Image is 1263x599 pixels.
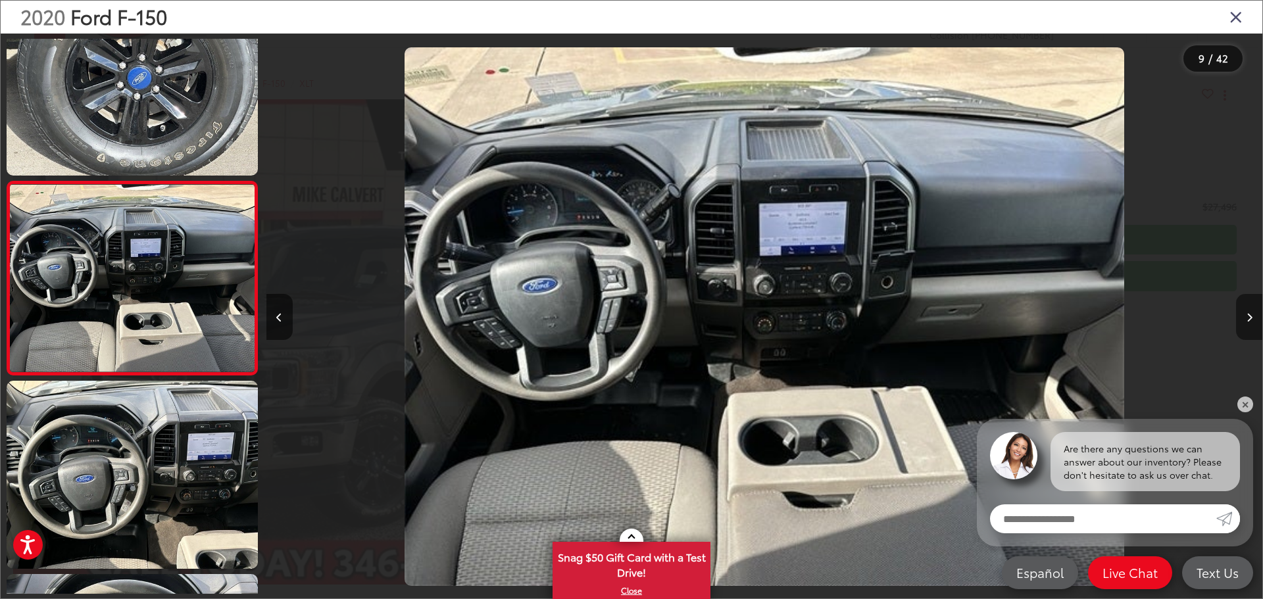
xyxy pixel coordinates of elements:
[1199,51,1204,65] span: 9
[554,543,709,583] span: Snag $50 Gift Card with a Test Drive!
[990,432,1037,479] img: Agent profile photo
[990,504,1216,533] input: Enter your message
[1002,556,1078,589] a: Español
[1216,504,1240,533] a: Submit
[1088,556,1172,589] a: Live Chat
[1010,564,1070,581] span: Español
[7,184,257,371] img: 2020 Ford F-150 XLT
[1207,54,1214,63] span: /
[1216,51,1228,65] span: 42
[266,47,1262,587] div: 2020 Ford F-150 XLT 8
[70,2,167,30] span: Ford F-150
[1236,294,1262,340] button: Next image
[1229,8,1243,25] i: Close gallery
[20,2,65,30] span: 2020
[4,379,260,571] img: 2020 Ford F-150 XLT
[405,47,1124,587] img: 2020 Ford F-150 XLT
[1051,432,1240,491] div: Are there any questions we can answer about our inventory? Please don't hesitate to ask us over c...
[1182,556,1253,589] a: Text Us
[266,294,293,340] button: Previous image
[1096,564,1164,581] span: Live Chat
[1190,564,1245,581] span: Text Us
